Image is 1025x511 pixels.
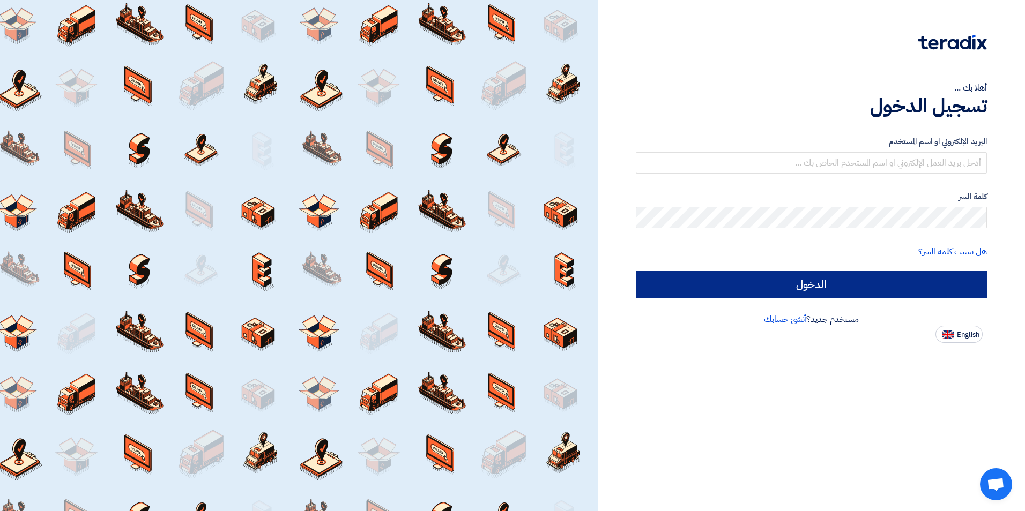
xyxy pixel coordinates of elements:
img: en-US.png [942,330,954,339]
input: الدخول [636,271,987,298]
div: أهلا بك ... [636,81,987,94]
h1: تسجيل الدخول [636,94,987,118]
label: البريد الإلكتروني او اسم المستخدم [636,136,987,148]
a: أنشئ حسابك [764,313,806,326]
a: هل نسيت كلمة السر؟ [918,245,987,258]
button: English [935,326,983,343]
div: مستخدم جديد؟ [636,313,987,326]
span: English [957,331,979,339]
img: Teradix logo [918,35,987,50]
label: كلمة السر [636,191,987,203]
a: Open chat [980,468,1012,500]
input: أدخل بريد العمل الإلكتروني او اسم المستخدم الخاص بك ... [636,152,987,174]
